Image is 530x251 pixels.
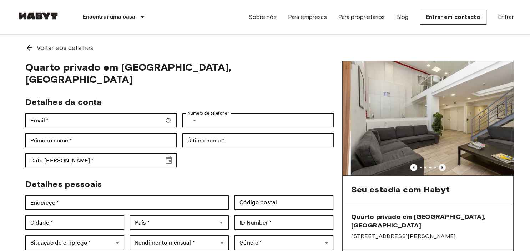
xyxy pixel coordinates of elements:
[187,113,202,127] button: Select country
[82,13,136,21] p: Encontrar uma casa
[17,12,60,20] img: Habyt
[25,97,102,107] span: Detalhes da conta
[216,217,226,227] button: Open
[187,110,230,116] label: Número de telefone
[351,212,505,230] span: Quarto privado em [GEOGRAPHIC_DATA], [GEOGRAPHIC_DATA]
[234,195,333,210] div: Código postal
[396,13,408,21] a: Blog
[17,35,514,61] a: Voltar aos detalhes
[338,13,385,21] a: Para proprietários
[410,164,417,171] button: Previous image
[350,61,521,175] img: Marketing picture of unit PT-17-010-001-35H
[234,215,333,230] div: ID Number
[25,133,177,147] div: Primeiro nome
[25,195,229,210] div: Endereço
[165,117,171,123] svg: Certifique-se de que o seu email está correto — enviaremos os seus detalhes de reserva para lá.
[439,164,446,171] button: Previous image
[498,13,514,21] a: Entrar
[182,133,334,147] div: Último nome
[162,153,176,167] button: Choose date
[25,113,177,127] div: Email
[248,13,276,21] a: Sobre nós
[37,43,94,52] span: Voltar aos detalhes
[351,184,450,195] span: Seu estadia com Habyt
[420,10,486,25] a: Entrar em contacto
[25,61,334,85] span: Quarto privado em [GEOGRAPHIC_DATA], [GEOGRAPHIC_DATA]
[25,179,102,189] span: Detalhes pessoais
[351,232,505,240] span: [STREET_ADDRESS][PERSON_NAME]
[288,13,327,21] a: Para empresas
[25,215,124,230] div: Cidade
